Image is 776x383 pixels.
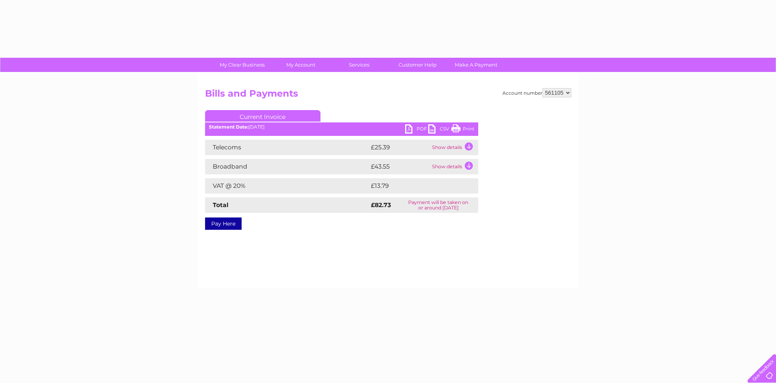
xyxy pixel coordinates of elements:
a: CSV [428,124,451,135]
a: My Clear Business [210,58,274,72]
a: Customer Help [386,58,449,72]
strong: Total [213,201,229,209]
td: Show details [430,159,478,174]
a: My Account [269,58,332,72]
a: Pay Here [205,217,242,230]
td: £13.79 [369,178,462,194]
strong: £82.73 [371,201,391,209]
a: Make A Payment [444,58,508,72]
h2: Bills and Payments [205,88,571,103]
td: VAT @ 20% [205,178,369,194]
div: Account number [502,88,571,97]
td: Show details [430,140,478,155]
div: [DATE] [205,124,478,130]
td: Broadband [205,159,369,174]
a: Print [451,124,474,135]
a: Current Invoice [205,110,320,122]
b: Statement Date: [209,124,249,130]
td: Telecoms [205,140,369,155]
td: £43.55 [369,159,430,174]
td: Payment will be taken on or around [DATE] [399,197,478,213]
td: £25.39 [369,140,430,155]
a: PDF [405,124,428,135]
a: Services [327,58,391,72]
